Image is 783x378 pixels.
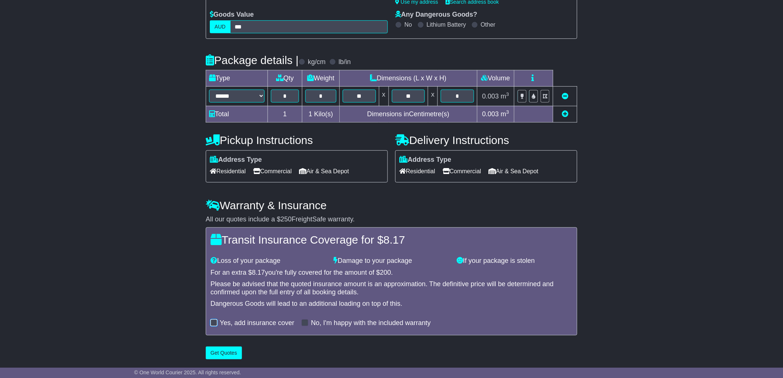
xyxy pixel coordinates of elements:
[253,165,292,177] span: Commercial
[210,156,262,164] label: Address Type
[453,257,576,265] div: If your package is stolen
[339,58,351,66] label: lb/in
[210,20,231,33] label: AUD
[280,215,292,223] span: 250
[210,165,246,177] span: Residential
[380,269,391,276] span: 200
[206,215,577,224] div: All our quotes include a $ FreightSafe warranty.
[302,106,340,122] td: Kilo(s)
[339,106,477,122] td: Dimensions in Centimetre(s)
[206,347,242,359] button: Get Quotes
[399,156,451,164] label: Address Type
[383,234,405,246] span: 8.17
[308,58,326,66] label: kg/cm
[210,11,254,19] label: Goods Value
[427,21,466,28] label: Lithium Battery
[268,106,302,122] td: 1
[339,70,477,87] td: Dimensions (L x W x H)
[482,93,499,100] span: 0.003
[428,87,438,106] td: x
[206,106,268,122] td: Total
[489,165,539,177] span: Air & Sea Depot
[481,21,495,28] label: Other
[299,165,349,177] span: Air & Sea Depot
[562,93,568,100] a: Remove this item
[252,269,265,276] span: 8.17
[482,110,499,118] span: 0.003
[399,165,435,177] span: Residential
[477,70,514,87] td: Volume
[443,165,481,177] span: Commercial
[395,134,577,146] h4: Delivery Instructions
[311,319,431,327] label: No, I'm happy with the included warranty
[506,91,509,97] sup: 3
[562,110,568,118] a: Add new item
[206,134,388,146] h4: Pickup Instructions
[379,87,389,106] td: x
[211,300,572,308] div: Dangerous Goods will lead to an additional loading on top of this.
[206,70,268,87] td: Type
[220,319,294,327] label: Yes, add insurance cover
[211,269,572,277] div: For an extra $ you're fully covered for the amount of $ .
[501,93,509,100] span: m
[330,257,453,265] div: Damage to your package
[206,199,577,211] h4: Warranty & Insurance
[395,11,477,19] label: Any Dangerous Goods?
[211,280,572,296] div: Please be advised that the quoted insurance amount is an approximation. The definitive price will...
[404,21,412,28] label: No
[134,369,241,375] span: © One World Courier 2025. All rights reserved.
[302,70,340,87] td: Weight
[211,234,572,246] h4: Transit Insurance Coverage for $
[206,54,299,66] h4: Package details |
[501,110,509,118] span: m
[207,257,330,265] div: Loss of your package
[309,110,312,118] span: 1
[506,109,509,115] sup: 3
[268,70,302,87] td: Qty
